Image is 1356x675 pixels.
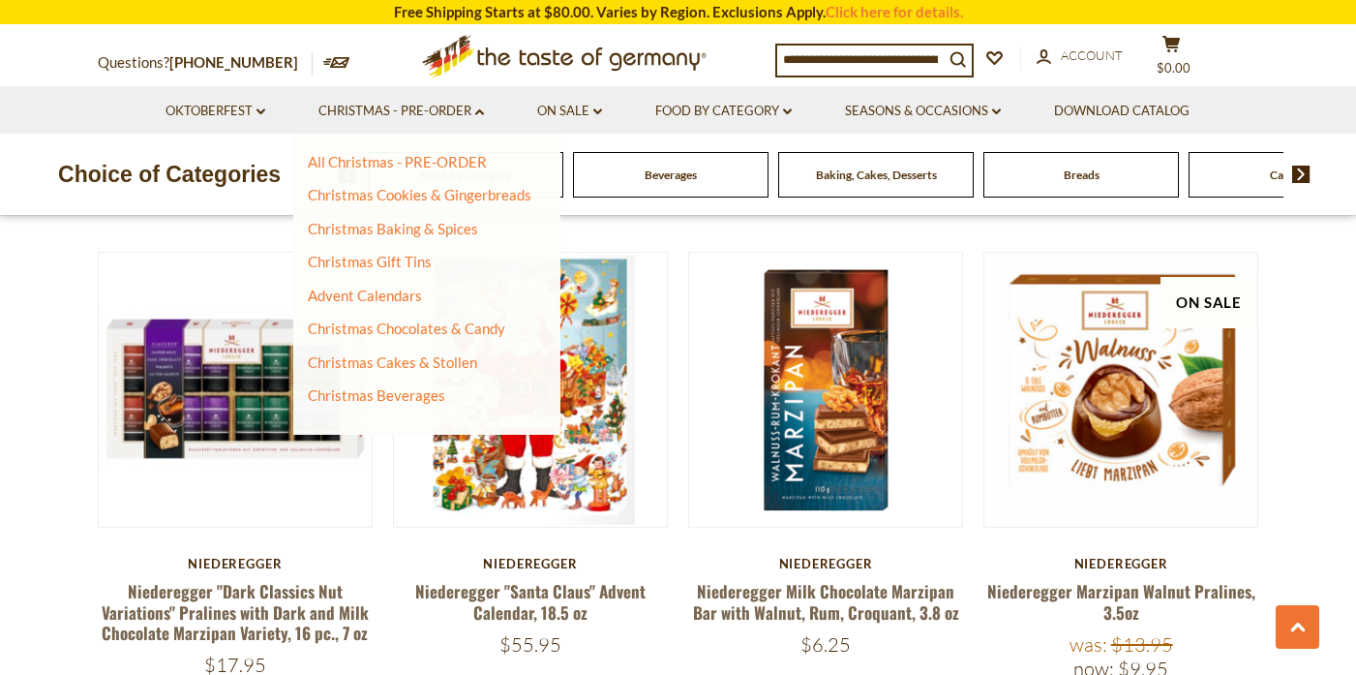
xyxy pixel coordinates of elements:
p: Questions? [98,50,313,76]
a: Click here for details. [826,3,963,20]
label: Was: [1070,632,1107,657]
a: Oktoberfest [166,101,265,122]
a: Christmas - PRE-ORDER [318,101,484,122]
a: Food By Category [655,101,792,122]
a: Christmas Gift Tins [308,253,432,270]
img: Niederegger [99,253,373,527]
a: Download Catalog [1054,101,1190,122]
a: Niederegger "Dark Classics Nut Variations" Pralines with Dark and Milk Chocolate Marzipan Variety... [102,579,369,645]
a: Candy [1270,168,1303,182]
span: $13.95 [1111,632,1173,657]
a: Niederegger Milk Chocolate Marzipan Bar with Walnut, Rum, Croquant, 3.8 oz [693,579,959,624]
a: Seasons & Occasions [845,101,1001,122]
a: Breads [1064,168,1100,182]
div: Niederegger [393,556,669,571]
div: Niederegger [688,556,964,571]
span: $6.25 [800,632,851,657]
a: Christmas Chocolates & Candy [308,320,505,337]
span: $55.95 [499,632,561,657]
button: $0.00 [1143,35,1201,83]
a: On Sale [537,101,602,122]
a: Christmas Baking & Spices [308,220,478,237]
a: Beverages [645,168,697,182]
div: Niederegger [98,556,374,571]
span: Account [1061,47,1123,63]
a: [PHONE_NUMBER] [169,53,298,71]
a: Baking, Cakes, Desserts [816,168,937,182]
img: Niederegger [984,253,1258,527]
a: Advent Calendars [308,287,422,304]
a: Christmas Cakes & Stollen [308,353,477,371]
a: Niederegger Marzipan Walnut Pralines, 3.5oz [987,579,1255,624]
a: Christmas Cookies & Gingerbreads [308,186,531,203]
a: All Christmas - PRE-ORDER [308,153,487,170]
img: next arrow [1292,166,1311,183]
div: Niederegger [983,556,1259,571]
a: Account [1037,46,1123,67]
a: Niederegger "Santa Claus" Advent Calendar, 18.5 oz [415,579,646,624]
a: Christmas Beverages [308,386,445,404]
span: $0.00 [1157,60,1190,76]
img: Niederegger [689,253,963,527]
